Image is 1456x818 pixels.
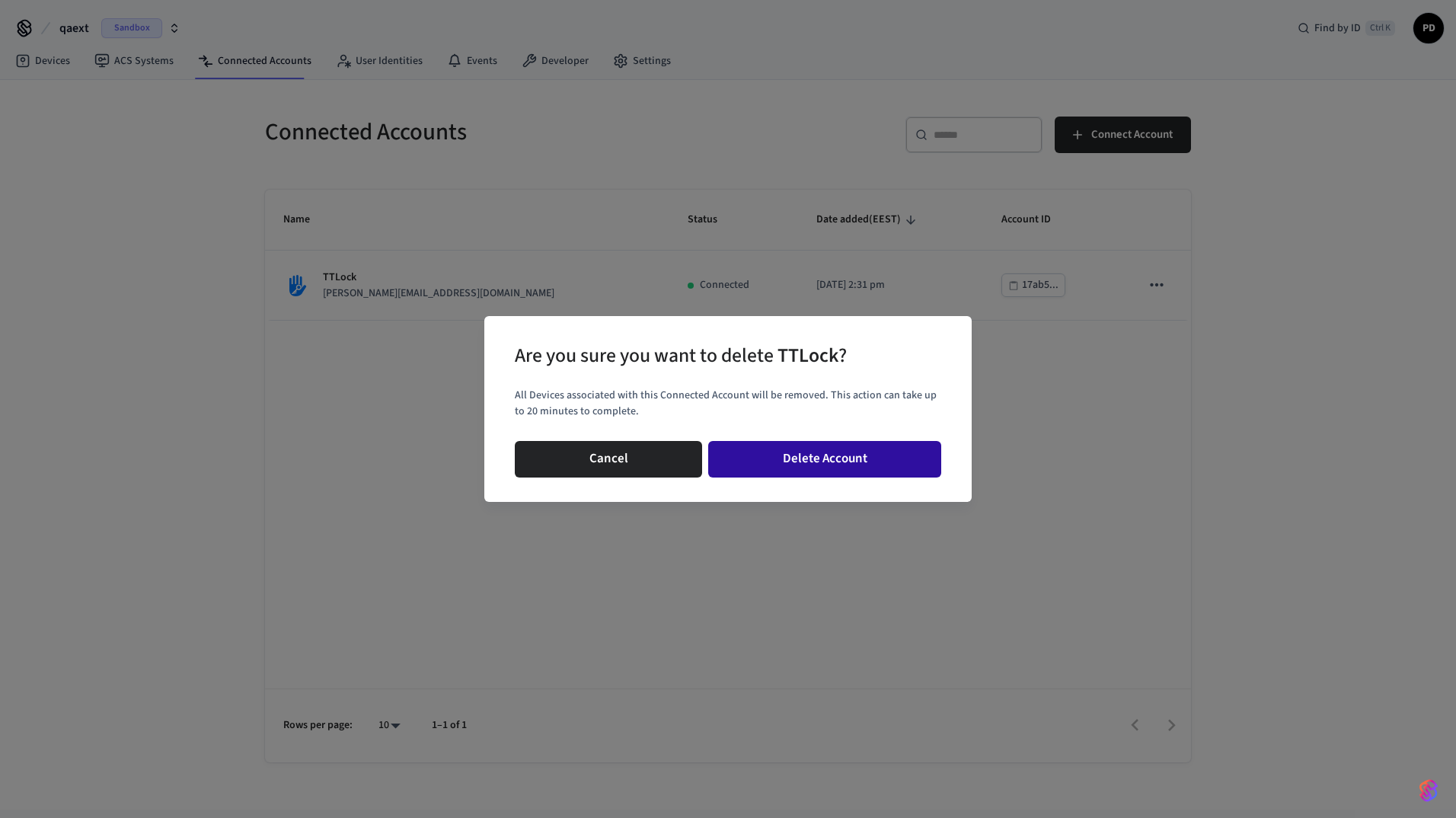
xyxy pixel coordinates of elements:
[515,340,847,372] div: Are you sure you want to delete ?
[515,441,702,478] button: Cancel
[777,342,838,369] span: TTLock
[515,388,941,420] p: All Devices associated with this Connected Account will be removed. This action can take up to 20...
[1419,778,1438,803] img: SeamLogoGradient.69752ec5.svg
[708,441,941,478] button: Delete Account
